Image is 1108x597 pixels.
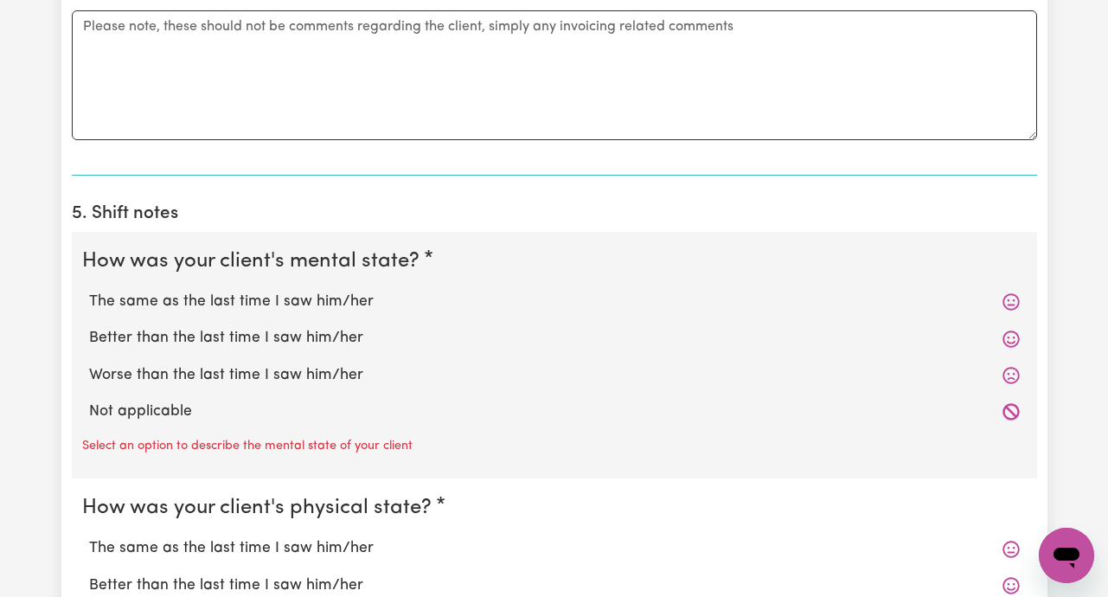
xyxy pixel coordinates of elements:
[89,401,1020,423] label: Not applicable
[82,437,413,456] p: Select an option to describe the mental state of your client
[82,246,426,277] legend: How was your client's mental state?
[89,327,1020,350] label: Better than the last time I saw him/her
[89,291,1020,313] label: The same as the last time I saw him/her
[1039,528,1094,583] iframe: Button to launch messaging window
[89,537,1020,560] label: The same as the last time I saw him/her
[72,203,1037,225] h2: 5. Shift notes
[89,575,1020,597] label: Better than the last time I saw him/her
[89,364,1020,387] label: Worse than the last time I saw him/her
[82,492,439,523] legend: How was your client's physical state?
